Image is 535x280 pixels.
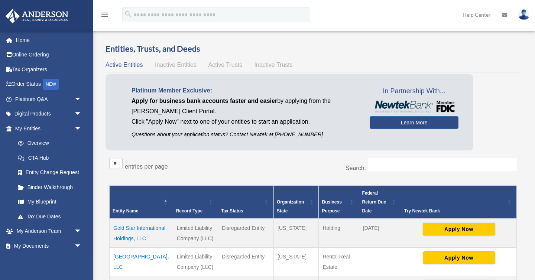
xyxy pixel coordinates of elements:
[274,247,319,276] td: [US_STATE]
[124,10,132,18] i: search
[100,10,109,19] i: menu
[132,117,359,127] p: Click "Apply Now" next to one of your entities to start an application.
[5,238,93,253] a: My Documentsarrow_drop_down
[155,62,197,68] span: Inactive Entities
[74,121,89,136] span: arrow_drop_down
[74,253,89,268] span: arrow_drop_down
[132,98,277,104] span: Apply for business bank accounts faster and easier
[5,62,93,77] a: Tax Organizers
[100,13,109,19] a: menu
[518,9,529,20] img: User Pic
[10,209,89,224] a: Tax Due Dates
[218,185,274,219] th: Tax Status: Activate to sort
[274,185,319,219] th: Organization State: Activate to sort
[5,107,93,121] a: Digital Productsarrow_drop_down
[173,185,218,219] th: Record Type: Activate to sort
[5,77,93,92] a: Order StatusNEW
[423,251,495,264] button: Apply Now
[277,199,304,214] span: Organization State
[132,130,359,139] p: Questions about your application status? Contact Newtek at [PHONE_NUMBER]
[362,191,386,214] span: Federal Return Due Date
[373,101,455,113] img: NewtekBankLogoSM.png
[106,43,521,55] h3: Entities, Trusts, and Deeds
[319,247,359,276] td: Rental Real Estate
[10,180,89,195] a: Binder Walkthrough
[132,96,359,117] p: by applying from the [PERSON_NAME] Client Portal.
[5,224,93,239] a: My Anderson Teamarrow_drop_down
[5,33,93,48] a: Home
[10,136,85,151] a: Overview
[5,48,93,62] a: Online Ordering
[274,219,319,248] td: [US_STATE]
[5,92,93,107] a: Platinum Q&Aarrow_drop_down
[218,219,274,248] td: Disregarded Entity
[401,185,517,219] th: Try Newtek Bank : Activate to sort
[106,62,143,68] span: Active Entities
[319,185,359,219] th: Business Purpose: Activate to sort
[110,185,173,219] th: Entity Name: Activate to invert sorting
[423,223,495,235] button: Apply Now
[110,247,173,276] td: [GEOGRAPHIC_DATA], LLC
[176,208,203,214] span: Record Type
[322,199,341,214] span: Business Purpose
[208,62,243,68] span: Active Trusts
[132,85,359,96] p: Platinum Member Exclusive:
[74,224,89,239] span: arrow_drop_down
[74,238,89,254] span: arrow_drop_down
[359,185,401,219] th: Federal Return Due Date: Activate to sort
[3,9,71,23] img: Anderson Advisors Platinum Portal
[173,219,218,248] td: Limited Liability Company (LLC)
[10,165,89,180] a: Entity Change Request
[5,121,89,136] a: My Entitiesarrow_drop_down
[113,208,138,214] span: Entity Name
[10,150,89,165] a: CTA Hub
[359,219,401,248] td: [DATE]
[218,247,274,276] td: Disregarded Entity
[370,116,458,129] a: Learn More
[346,165,366,171] label: Search:
[125,163,168,170] label: entries per page
[10,195,89,209] a: My Blueprint
[404,206,505,215] div: Try Newtek Bank
[319,219,359,248] td: Holding
[74,92,89,107] span: arrow_drop_down
[74,107,89,122] span: arrow_drop_down
[254,62,293,68] span: Inactive Trusts
[43,79,59,90] div: NEW
[5,253,93,268] a: Online Learningarrow_drop_down
[173,247,218,276] td: Limited Liability Company (LLC)
[110,219,173,248] td: Gold Star International Holdings, LLC
[370,85,458,97] span: In Partnership With...
[221,208,243,214] span: Tax Status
